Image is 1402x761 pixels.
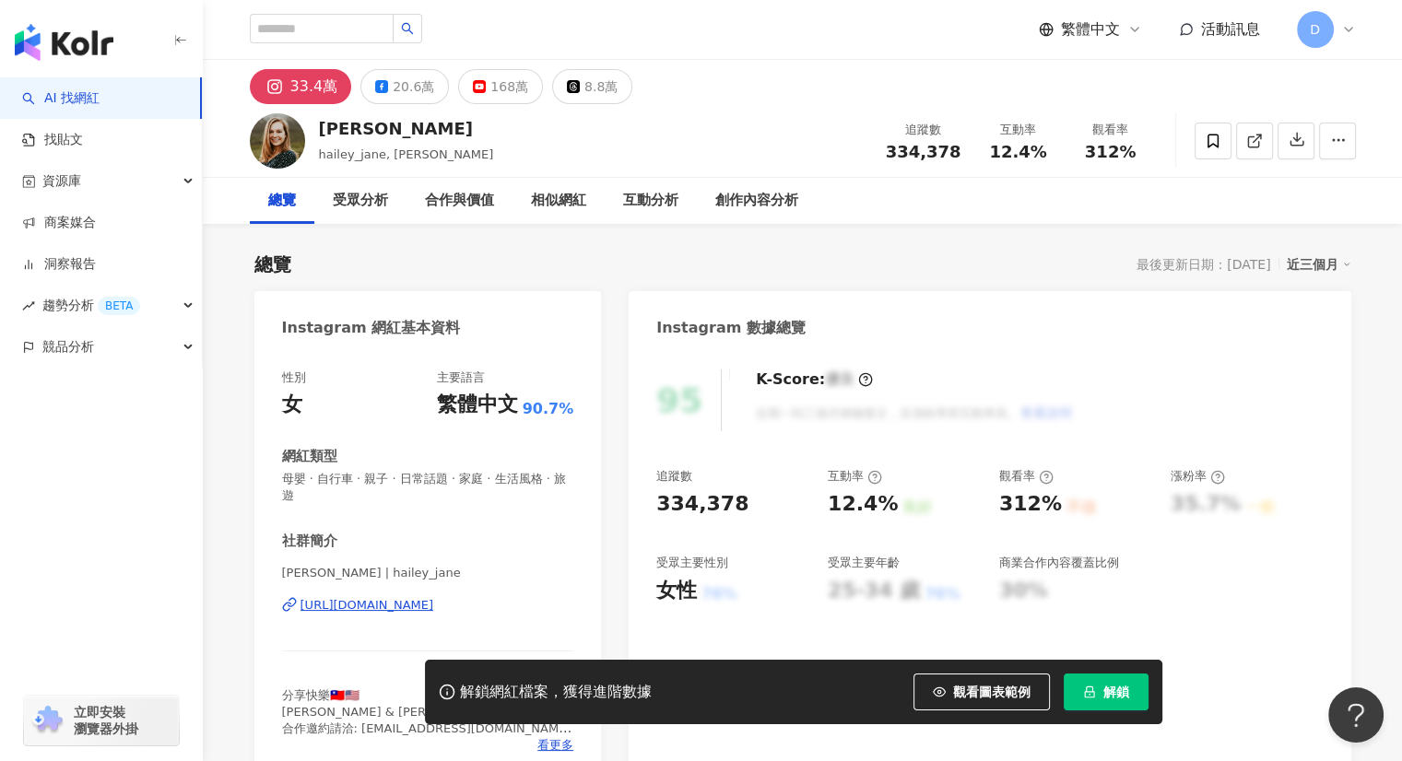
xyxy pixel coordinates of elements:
[360,69,449,104] button: 20.6萬
[656,555,728,571] div: 受眾主要性別
[1061,19,1120,40] span: 繁體中文
[22,299,35,312] span: rise
[1201,20,1260,38] span: 活動訊息
[254,252,291,277] div: 總覽
[333,190,388,212] div: 受眾分析
[282,565,574,581] span: [PERSON_NAME] | hailey_jane
[828,490,898,519] div: 12.4%
[22,214,96,232] a: 商案媒合
[989,143,1046,161] span: 12.4%
[999,490,1062,519] div: 312%
[282,369,306,386] div: 性別
[490,74,528,100] div: 168萬
[999,468,1054,485] div: 觀看率
[1064,673,1149,710] button: 解鎖
[437,391,518,419] div: 繁體中文
[886,121,961,139] div: 追蹤數
[656,318,806,338] div: Instagram 數據總覽
[268,190,296,212] div: 總覽
[290,74,338,100] div: 33.4萬
[22,131,83,149] a: 找貼文
[393,74,434,100] div: 20.6萬
[656,490,748,519] div: 334,378
[282,597,574,614] a: [URL][DOMAIN_NAME]
[42,160,81,202] span: 資源庫
[282,471,574,504] span: 母嬰 · 自行車 · 親子 · 日常話題 · 家庭 · 生活風格 · 旅遊
[984,121,1054,139] div: 互動率
[886,142,961,161] span: 334,378
[537,737,573,754] span: 看更多
[29,706,65,735] img: chrome extension
[282,532,337,551] div: 社群簡介
[828,555,900,571] div: 受眾主要年齡
[953,685,1031,699] span: 觀看圖表範例
[319,147,494,161] span: hailey_jane, [PERSON_NAME]
[1287,252,1351,276] div: 近三個月
[1137,257,1270,272] div: 最後更新日期：[DATE]
[584,74,618,100] div: 8.8萬
[1103,685,1129,699] span: 解鎖
[828,468,882,485] div: 互動率
[98,297,140,315] div: BETA
[1171,468,1225,485] div: 漲粉率
[15,24,113,61] img: logo
[531,190,586,212] div: 相似網紅
[300,597,434,614] div: [URL][DOMAIN_NAME]
[1076,121,1146,139] div: 觀看率
[425,190,494,212] div: 合作與價值
[437,369,485,386] div: 主要語言
[42,285,140,326] span: 趨勢分析
[913,673,1050,710] button: 觀看圖表範例
[656,577,697,605] div: 女性
[623,190,678,212] div: 互動分析
[715,190,798,212] div: 創作內容分析
[74,704,138,737] span: 立即安裝 瀏覽器外掛
[282,318,461,338] div: Instagram 網紅基本資料
[1310,19,1320,40] span: D
[401,22,414,35] span: search
[22,255,96,274] a: 洞察報告
[250,113,305,169] img: KOL Avatar
[22,89,100,108] a: searchAI 找網紅
[460,683,652,702] div: 解鎖網紅檔案，獲得進階數據
[42,326,94,368] span: 競品分析
[756,369,873,390] div: K-Score :
[282,391,302,419] div: 女
[282,447,337,466] div: 網紅類型
[1085,143,1137,161] span: 312%
[999,555,1119,571] div: 商業合作內容覆蓋比例
[1083,685,1096,698] span: lock
[458,69,543,104] button: 168萬
[656,468,692,485] div: 追蹤數
[523,399,574,419] span: 90.7%
[24,696,179,745] a: chrome extension立即安裝 瀏覽器外掛
[552,69,632,104] button: 8.8萬
[250,69,352,104] button: 33.4萬
[319,117,494,140] div: [PERSON_NAME]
